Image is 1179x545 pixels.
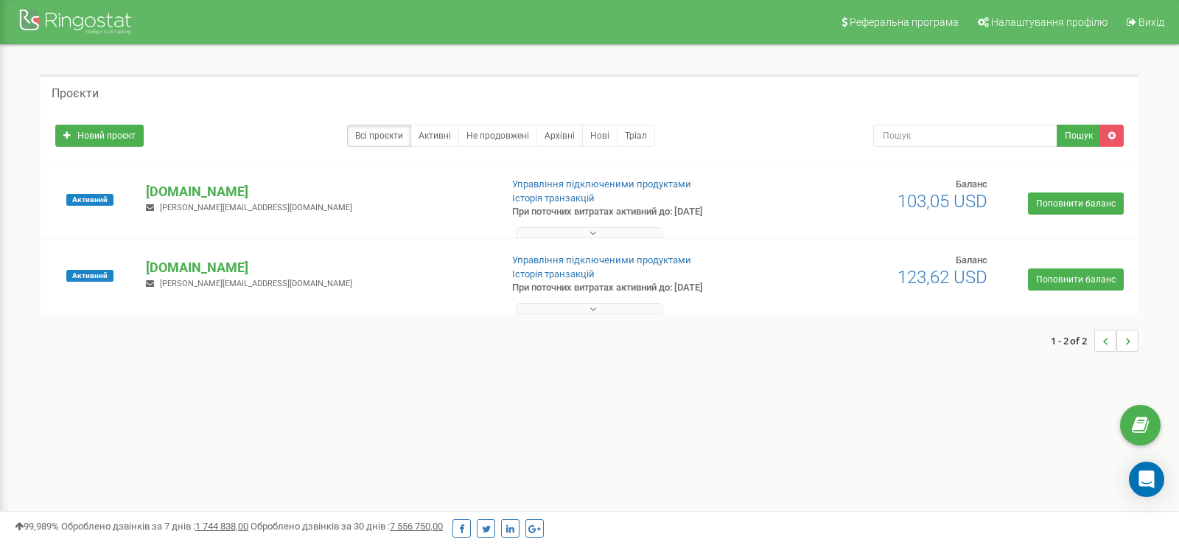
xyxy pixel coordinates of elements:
[146,182,487,201] p: [DOMAIN_NAME]
[61,521,248,532] span: Оброблено дзвінків за 7 днів :
[347,125,411,147] a: Всі проєкти
[410,125,459,147] a: Активні
[991,16,1108,28] span: Налаштування профілю
[1057,125,1101,147] button: Пошук
[582,125,618,147] a: Нові
[512,178,691,190] a: Управління підключеними продуктами
[512,192,595,204] a: Історія транзакцій
[1028,192,1124,215] a: Поповнити баланс
[146,258,487,277] p: [DOMAIN_NAME]
[66,194,113,206] span: Активний
[195,521,248,532] u: 1 744 838,00
[1138,16,1164,28] span: Вихід
[251,521,443,532] span: Оброблено дзвінків за 30 днів :
[536,125,583,147] a: Архівні
[898,267,987,288] span: 123,62 USD
[956,254,987,265] span: Баланс
[617,125,655,147] a: Тріал
[1129,462,1164,497] div: Open Intercom Messenger
[512,281,763,295] p: При поточних витратах активний до: [DATE]
[15,521,59,532] span: 99,989%
[512,205,763,219] p: При поточних витратах активний до: [DATE]
[512,268,595,280] a: Історія транзакцій
[512,254,691,265] a: Управління підключеними продуктами
[1051,330,1094,352] span: 1 - 2 of 2
[160,203,352,212] span: [PERSON_NAME][EMAIL_ADDRESS][DOMAIN_NAME]
[850,16,959,28] span: Реферальна програма
[55,125,144,147] a: Новий проєкт
[390,521,443,532] u: 7 556 750,00
[1051,315,1138,367] nav: ...
[160,279,352,288] span: [PERSON_NAME][EMAIL_ADDRESS][DOMAIN_NAME]
[52,87,99,100] h5: Проєкти
[458,125,537,147] a: Не продовжені
[873,125,1057,147] input: Пошук
[898,191,987,212] span: 103,05 USD
[956,178,987,190] span: Баланс
[66,270,113,282] span: Активний
[1028,268,1124,291] a: Поповнити баланс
